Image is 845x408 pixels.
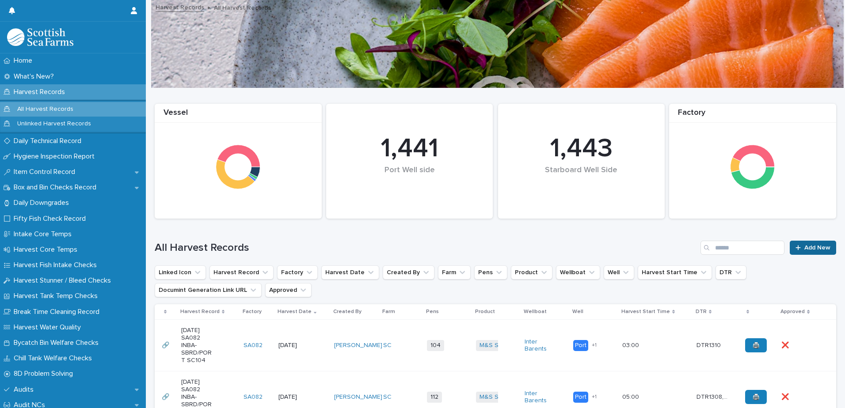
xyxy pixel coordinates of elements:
input: Search [700,241,784,255]
a: SC [383,393,392,401]
p: Factory [243,307,262,317]
a: M&S Select [480,342,513,349]
p: Box and Bin Checks Record [10,183,103,192]
p: Created By [333,307,362,317]
p: Harvest Stunner / Bleed Checks [10,276,118,285]
tr: 🔗🔗 [DATE] SA082 INBA-SBRD/PORT SC104SA082 [DATE][PERSON_NAME] SC 104M&S Select Inter Barents Port... [155,320,836,371]
p: 🔗 [162,392,171,401]
p: Harvest Tank Temp Checks [10,292,105,300]
div: Port [573,392,588,403]
a: Inter Barents [525,390,556,405]
p: Harvest Records [10,88,72,96]
button: Wellboat [556,265,600,280]
span: 104 [427,340,444,351]
a: SA082 [244,342,263,349]
button: Linked Icon [155,265,206,280]
button: Product [511,265,552,280]
p: What's New? [10,72,61,81]
p: Chill Tank Welfare Checks [10,354,99,363]
p: Harvest Core Temps [10,246,84,254]
span: + 1 [592,343,597,348]
div: 1,441 [341,133,478,165]
a: SC [383,342,392,349]
p: Item Control Record [10,168,82,176]
p: Approved [780,307,805,317]
p: 05:00 [622,392,641,401]
p: All Harvest Records [10,106,80,113]
button: Harvest Date [321,265,379,280]
a: M&S Select [480,393,513,401]
p: Daily Downgrades [10,199,76,207]
a: [PERSON_NAME] [334,342,382,349]
p: Product [475,307,495,317]
img: mMrefqRFQpe26GRNOUkG [7,28,73,46]
p: All Harvest Records [214,2,271,12]
a: [PERSON_NAME] [334,393,382,401]
a: 🖨️ [745,338,767,352]
p: Pens [426,307,439,317]
p: Bycatch Bin Welfare Checks [10,339,106,347]
a: Harvest Records [156,2,204,12]
h1: All Harvest Records [155,242,697,254]
span: 🖨️ [752,342,760,348]
span: 112 [427,392,442,403]
a: Inter Barents [525,338,556,353]
p: ❌ [781,340,791,349]
p: 03:00 [622,340,641,349]
div: Starboard Well Side [513,166,650,193]
p: Audits [10,385,41,394]
p: Harvest Start Time [621,307,670,317]
button: Harvest Start Time [638,265,712,280]
div: Vessel [155,108,322,123]
div: 1,443 [513,133,650,165]
button: Pens [474,265,507,280]
p: Daily Technical Record [10,137,88,145]
p: [DATE] [278,342,310,349]
p: Well [572,307,583,317]
button: DTR [716,265,746,280]
p: Harvest Water Quality [10,323,88,332]
p: DTR1310 [697,340,723,349]
button: Created By [383,265,434,280]
p: [DATE] SA082 INBA-SBRD/PORT SC104 [181,327,213,364]
a: Add New [790,241,836,255]
span: Add New [804,245,830,251]
p: Harvest Date [278,307,312,317]
span: 🖨️ [752,394,760,400]
p: Fifty Fish Check Record [10,215,93,223]
div: Port [573,340,588,351]
p: Harvest Fish Intake Checks [10,261,104,269]
p: DTR [696,307,707,317]
div: Factory [669,108,836,123]
p: Unlinked Harvest Records [10,120,98,128]
button: Well [604,265,634,280]
p: Harvest Record [180,307,220,317]
button: Factory [277,265,318,280]
a: SA082 [244,393,263,401]
p: 🔗 [162,340,171,349]
p: ❌ [781,392,791,401]
button: Harvest Record [209,265,274,280]
p: 8D Problem Solving [10,370,80,378]
p: Intake Core Temps [10,230,79,238]
p: Home [10,57,39,65]
p: Wellboat [524,307,547,317]
p: [DATE] [278,393,310,401]
a: 🖨️ [745,390,767,404]
p: Break Time Cleaning Record [10,308,107,316]
button: Farm [438,265,471,280]
button: Approved [265,283,312,297]
p: Hygiene Inspection Report [10,152,102,161]
p: Farm [382,307,395,317]
span: + 1 [592,394,597,400]
div: Port Well side [341,166,478,193]
p: DTR1308, DTR1309 [697,392,730,401]
button: Documint Generation Link URL [155,283,262,297]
